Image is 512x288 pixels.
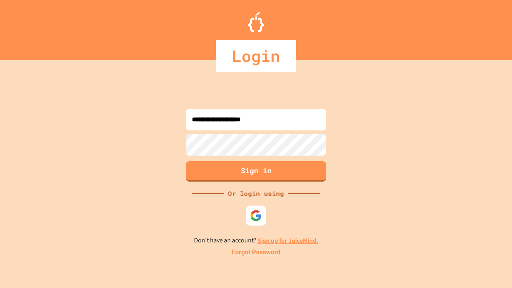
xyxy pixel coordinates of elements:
iframe: chat widget [478,256,504,280]
div: Login [216,40,296,72]
button: Sign in [186,161,326,182]
img: Logo.svg [248,12,264,32]
a: Forgot Password [232,248,280,257]
iframe: chat widget [446,221,504,255]
img: google-icon.svg [250,210,262,222]
p: Don't have an account? [194,236,318,246]
a: Sign up for JuiceMind. [258,236,318,245]
div: Or login using [224,189,288,198]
